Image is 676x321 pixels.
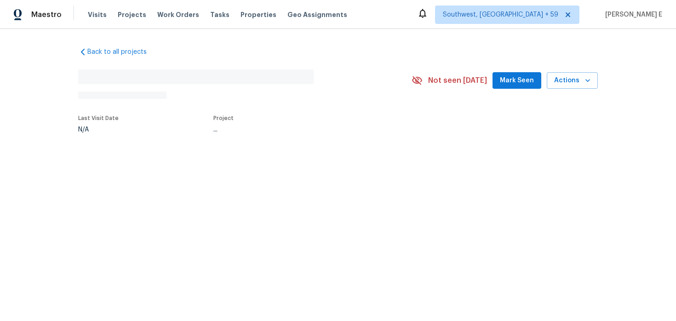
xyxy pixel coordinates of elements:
[78,126,119,133] div: N/A
[210,11,229,18] span: Tasks
[78,115,119,121] span: Last Visit Date
[602,10,662,19] span: [PERSON_NAME] E
[78,47,166,57] a: Back to all projects
[241,10,276,19] span: Properties
[213,126,390,133] div: ...
[287,10,347,19] span: Geo Assignments
[500,75,534,86] span: Mark Seen
[88,10,107,19] span: Visits
[428,76,487,85] span: Not seen [DATE]
[554,75,590,86] span: Actions
[118,10,146,19] span: Projects
[547,72,598,89] button: Actions
[443,10,558,19] span: Southwest, [GEOGRAPHIC_DATA] + 59
[493,72,541,89] button: Mark Seen
[31,10,62,19] span: Maestro
[157,10,199,19] span: Work Orders
[213,115,234,121] span: Project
